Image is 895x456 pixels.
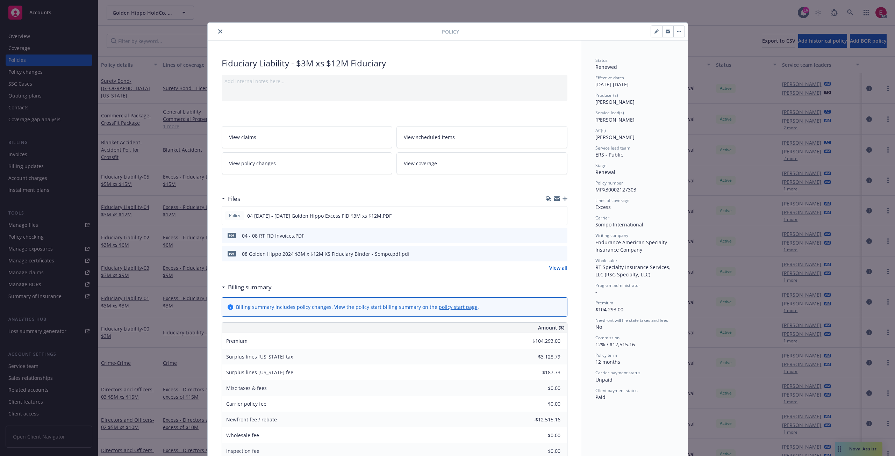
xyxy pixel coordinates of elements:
div: Fiduciary Liability - $3M xs $12M Fiduciary [222,57,567,69]
span: Program administrator [595,282,640,288]
span: Sompo International [595,221,643,228]
a: View coverage [396,152,567,174]
a: View claims [222,126,393,148]
input: 0.00 [519,399,565,409]
span: PDF [228,233,236,238]
span: AC(s) [595,128,606,133]
h3: Billing summary [228,283,272,292]
span: Misc taxes & fees [226,385,267,391]
div: 08 Golden Hippo 2024 $3M x $12M XS Fiduciary Binder - Sompo.pdf.pdf [242,250,410,258]
a: View policy changes [222,152,393,174]
span: [PERSON_NAME] [595,99,635,105]
button: close [216,27,224,36]
span: Producer(s) [595,92,618,98]
span: 04 [DATE] - [DATE] Golden Hippo Excess FID $3M xs $12M.PDF [247,212,392,219]
div: Billing summary [222,283,272,292]
span: Wholesaler [595,258,617,263]
span: Stage [595,162,607,168]
div: Add internal notes here... [224,78,565,85]
span: Service lead(s) [595,110,624,116]
input: 0.00 [519,414,565,425]
span: Lines of coverage [595,197,630,203]
span: Renewed [595,64,617,70]
span: Policy [228,212,242,219]
span: No [595,324,602,330]
span: - [595,289,597,295]
span: Policy [442,28,459,35]
span: pdf [228,251,236,256]
span: Endurance American Specialty Insurance Company [595,239,668,253]
span: Status [595,57,608,63]
span: Commission [595,335,620,341]
span: [PERSON_NAME] [595,116,635,123]
span: Carrier policy fee [226,400,266,407]
span: Renewal [595,169,615,175]
input: 0.00 [519,352,565,362]
span: Carrier [595,215,609,221]
span: 12 months [595,359,620,365]
span: View coverage [404,160,437,167]
span: Service lead team [595,145,630,151]
input: 0.00 [519,367,565,378]
span: $104,293.00 [595,306,623,313]
div: Billing summary includes policy changes. View the policy start billing summary on the . [236,303,479,311]
span: Policy number [595,180,623,186]
input: 0.00 [519,430,565,441]
span: 12% / $12,515.16 [595,341,635,348]
button: preview file [558,212,564,219]
span: Surplus lines [US_STATE] fee [226,369,293,376]
div: 04 - 08 RT FID Invoices.PDF [242,232,304,239]
button: download file [547,250,553,258]
span: Inspection fee [226,448,259,454]
span: Premium [595,300,613,306]
span: View scheduled items [404,133,455,141]
input: 0.00 [519,383,565,393]
h3: Files [228,194,240,203]
span: Newfront will file state taxes and fees [595,317,668,323]
span: Wholesale fee [226,432,259,439]
span: Carrier payment status [595,370,640,376]
span: MPX30002127303 [595,186,636,193]
span: View policy changes [229,160,276,167]
span: RT Specialty Insurance Services, LLC (RSG Specialty, LLC) [595,264,672,278]
button: preview file [558,250,565,258]
button: download file [547,232,553,239]
div: Files [222,194,240,203]
span: Client payment status [595,388,638,393]
span: [PERSON_NAME] [595,134,635,140]
span: ERS - Public [595,151,623,158]
span: Effective dates [595,75,624,81]
span: View claims [229,133,256,141]
span: Newfront fee / rebate [226,416,277,423]
a: View all [549,264,567,272]
span: Premium [226,338,248,344]
span: Writing company [595,232,628,238]
button: download file [547,212,552,219]
span: Amount ($) [538,324,564,331]
a: View scheduled items [396,126,567,148]
span: Policy term [595,352,617,358]
a: policy start page [439,304,478,310]
div: [DATE] - [DATE] [595,75,674,88]
span: Unpaid [595,376,613,383]
div: Excess [595,203,674,211]
button: preview file [558,232,565,239]
input: 0.00 [519,336,565,346]
span: Surplus lines [US_STATE] tax [226,353,293,360]
span: Paid [595,394,606,400]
